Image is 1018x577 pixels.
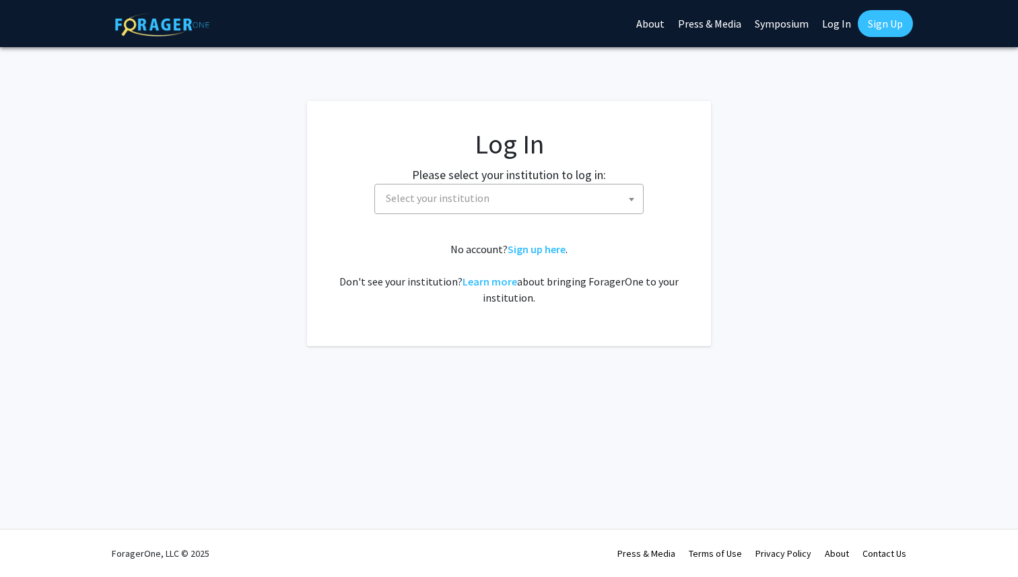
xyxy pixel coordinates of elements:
[334,128,684,160] h1: Log In
[755,547,811,559] a: Privacy Policy
[862,547,906,559] a: Contact Us
[825,547,849,559] a: About
[463,275,517,288] a: Learn more about bringing ForagerOne to your institution
[508,242,566,256] a: Sign up here
[689,547,742,559] a: Terms of Use
[112,530,209,577] div: ForagerOne, LLC © 2025
[386,191,489,205] span: Select your institution
[334,241,684,306] div: No account? . Don't see your institution? about bringing ForagerOne to your institution.
[617,547,675,559] a: Press & Media
[380,184,643,212] span: Select your institution
[412,166,606,184] label: Please select your institution to log in:
[858,10,913,37] a: Sign Up
[115,13,209,36] img: ForagerOne Logo
[374,184,644,214] span: Select your institution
